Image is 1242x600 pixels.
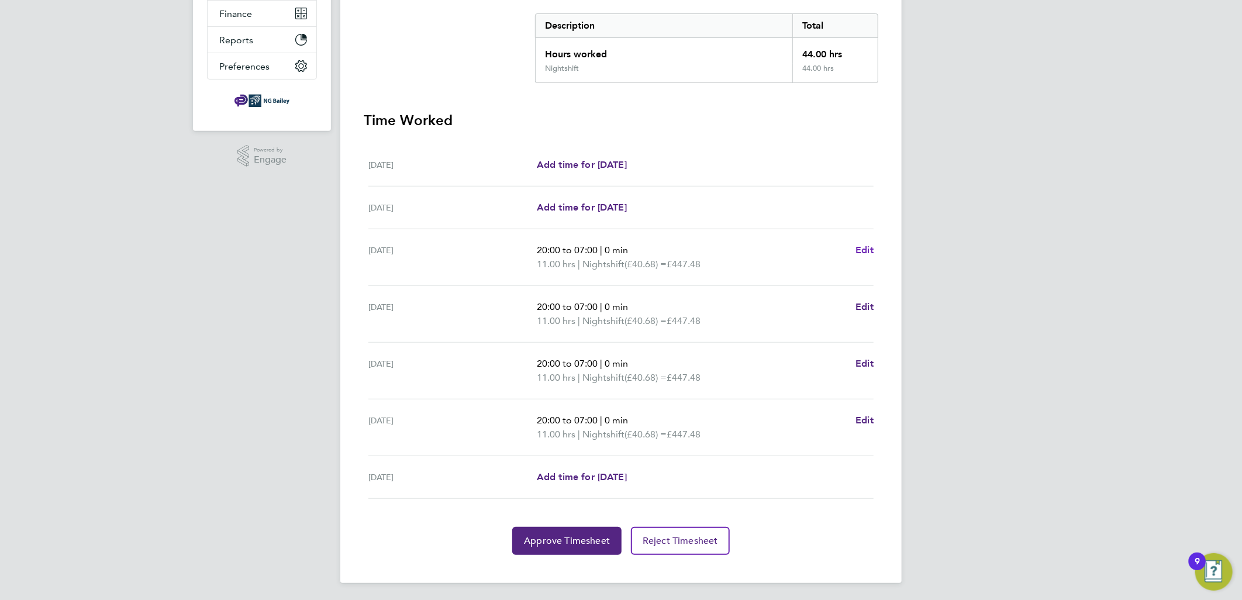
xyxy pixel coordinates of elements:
[855,244,874,256] span: Edit
[582,314,625,328] span: Nightshift
[605,358,628,369] span: 0 min
[368,357,537,385] div: [DATE]
[605,244,628,256] span: 0 min
[208,53,316,79] button: Preferences
[578,372,580,383] span: |
[234,91,289,110] img: ngbailey-logo-retina.png
[578,258,580,270] span: |
[631,527,730,555] button: Reject Timesheet
[254,145,287,155] span: Powered by
[219,8,252,19] span: Finance
[537,201,627,215] a: Add time for [DATE]
[625,372,667,383] span: (£40.68) =
[537,471,627,482] span: Add time for [DATE]
[855,413,874,427] a: Edit
[578,429,580,440] span: |
[537,202,627,213] span: Add time for [DATE]
[792,64,878,82] div: 44.00 hrs
[792,14,878,37] div: Total
[792,38,878,64] div: 44.00 hrs
[207,91,317,110] a: Go to home page
[1195,553,1233,591] button: Open Resource Center, 9 new notifications
[582,427,625,442] span: Nightshift
[605,415,628,426] span: 0 min
[254,155,287,165] span: Engage
[582,257,625,271] span: Nightshift
[537,301,598,312] span: 20:00 to 07:00
[545,64,579,73] div: Nightshift
[625,315,667,326] span: (£40.68) =
[537,158,627,172] a: Add time for [DATE]
[855,300,874,314] a: Edit
[219,61,270,72] span: Preferences
[1195,561,1200,577] div: 9
[643,535,718,547] span: Reject Timesheet
[537,258,575,270] span: 11.00 hrs
[536,14,792,37] div: Description
[537,358,598,369] span: 20:00 to 07:00
[667,429,701,440] span: £447.48
[600,301,602,312] span: |
[537,244,598,256] span: 20:00 to 07:00
[605,301,628,312] span: 0 min
[237,145,287,167] a: Powered byEngage
[512,527,622,555] button: Approve Timesheet
[219,35,253,46] span: Reports
[625,258,667,270] span: (£40.68) =
[855,301,874,312] span: Edit
[600,358,602,369] span: |
[667,258,701,270] span: £447.48
[855,357,874,371] a: Edit
[368,300,537,328] div: [DATE]
[855,415,874,426] span: Edit
[582,371,625,385] span: Nightshift
[537,470,627,484] a: Add time for [DATE]
[537,372,575,383] span: 11.00 hrs
[855,243,874,257] a: Edit
[600,244,602,256] span: |
[537,429,575,440] span: 11.00 hrs
[368,158,537,172] div: [DATE]
[667,372,701,383] span: £447.48
[537,315,575,326] span: 11.00 hrs
[368,470,537,484] div: [DATE]
[368,201,537,215] div: [DATE]
[524,535,610,547] span: Approve Timesheet
[855,358,874,369] span: Edit
[537,159,627,170] span: Add time for [DATE]
[600,415,602,426] span: |
[537,415,598,426] span: 20:00 to 07:00
[578,315,580,326] span: |
[536,38,792,64] div: Hours worked
[368,243,537,271] div: [DATE]
[208,27,316,53] button: Reports
[535,13,878,83] div: Summary
[625,429,667,440] span: (£40.68) =
[368,413,537,442] div: [DATE]
[667,315,701,326] span: £447.48
[208,1,316,26] button: Finance
[364,111,878,130] h3: Time Worked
